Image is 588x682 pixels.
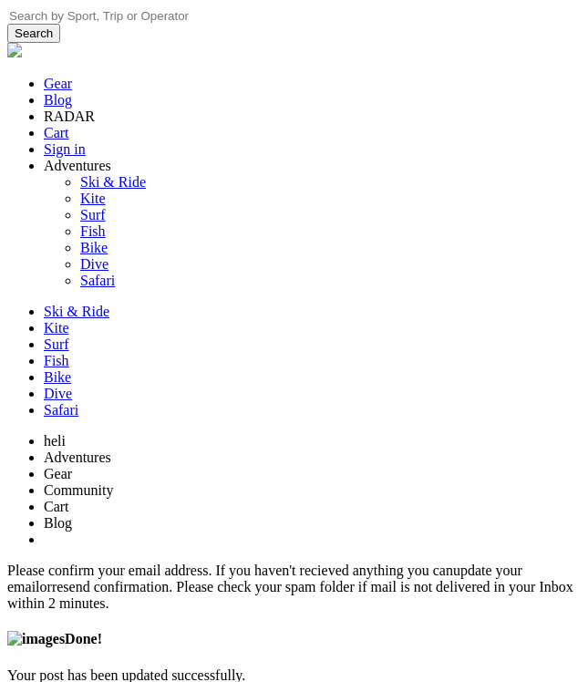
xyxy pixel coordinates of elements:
[44,515,72,531] a: Blog
[80,223,106,239] a: Fish
[44,499,69,514] a: Cart
[44,369,71,385] a: Bike
[80,174,146,190] a: Ski & Ride
[7,563,522,594] span: update your email
[44,141,86,157] a: Sign in
[44,108,95,124] span: RADAR
[44,449,111,465] a: Adventures
[7,8,584,24] input: Search by Sport, Trip or Operator
[80,207,106,222] a: Surf
[44,125,69,140] a: Cart
[44,386,72,401] a: Dive
[44,304,109,319] a: Ski & Ride
[44,76,72,91] a: Gear
[7,24,60,43] button: Search
[80,191,106,206] a: Kite
[7,631,581,647] h4: Done!
[52,579,169,594] span: resend confirmation
[7,631,65,647] img: images
[44,482,113,498] a: Community
[44,353,69,368] a: Fish
[44,92,72,108] a: Blog
[80,273,115,288] a: Safari
[44,158,111,173] span: Adventures
[44,402,78,418] a: Safari
[7,43,22,57] img: search-bar-icon.svg
[44,336,69,352] a: Surf
[7,563,581,612] div: Please confirm your email address. If you haven't recieved anything you can or . Please check you...
[80,240,108,255] a: Bike
[80,256,108,272] a: Dive
[44,433,581,449] div: heli
[44,466,72,481] a: Gear
[44,320,69,336] a: Kite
